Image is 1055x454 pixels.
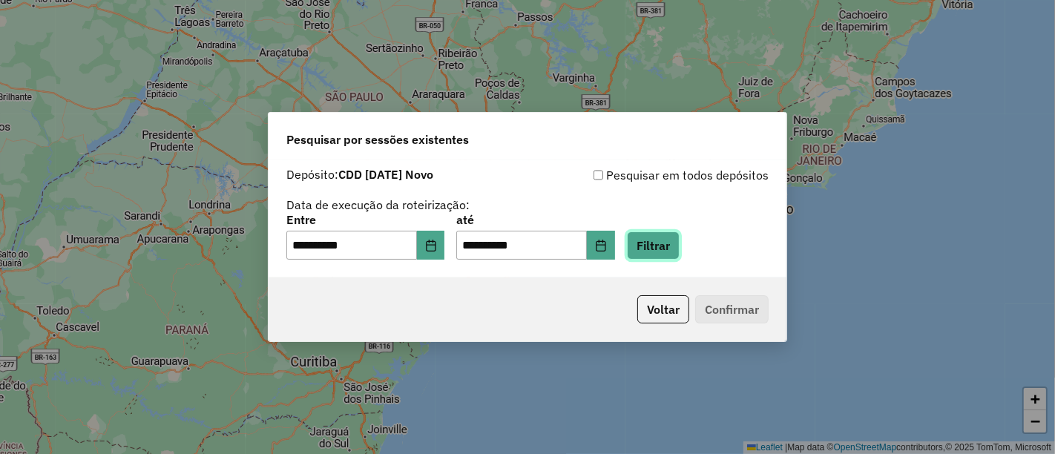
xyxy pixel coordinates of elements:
label: Entre [286,211,444,228]
button: Voltar [637,295,689,323]
div: Pesquisar em todos depósitos [527,166,769,184]
button: Filtrar [627,231,680,260]
button: Choose Date [587,231,615,260]
label: até [456,211,614,228]
label: Data de execução da roteirização: [286,196,470,214]
strong: CDD [DATE] Novo [338,167,433,182]
button: Choose Date [417,231,445,260]
label: Depósito: [286,165,433,183]
span: Pesquisar por sessões existentes [286,131,469,148]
